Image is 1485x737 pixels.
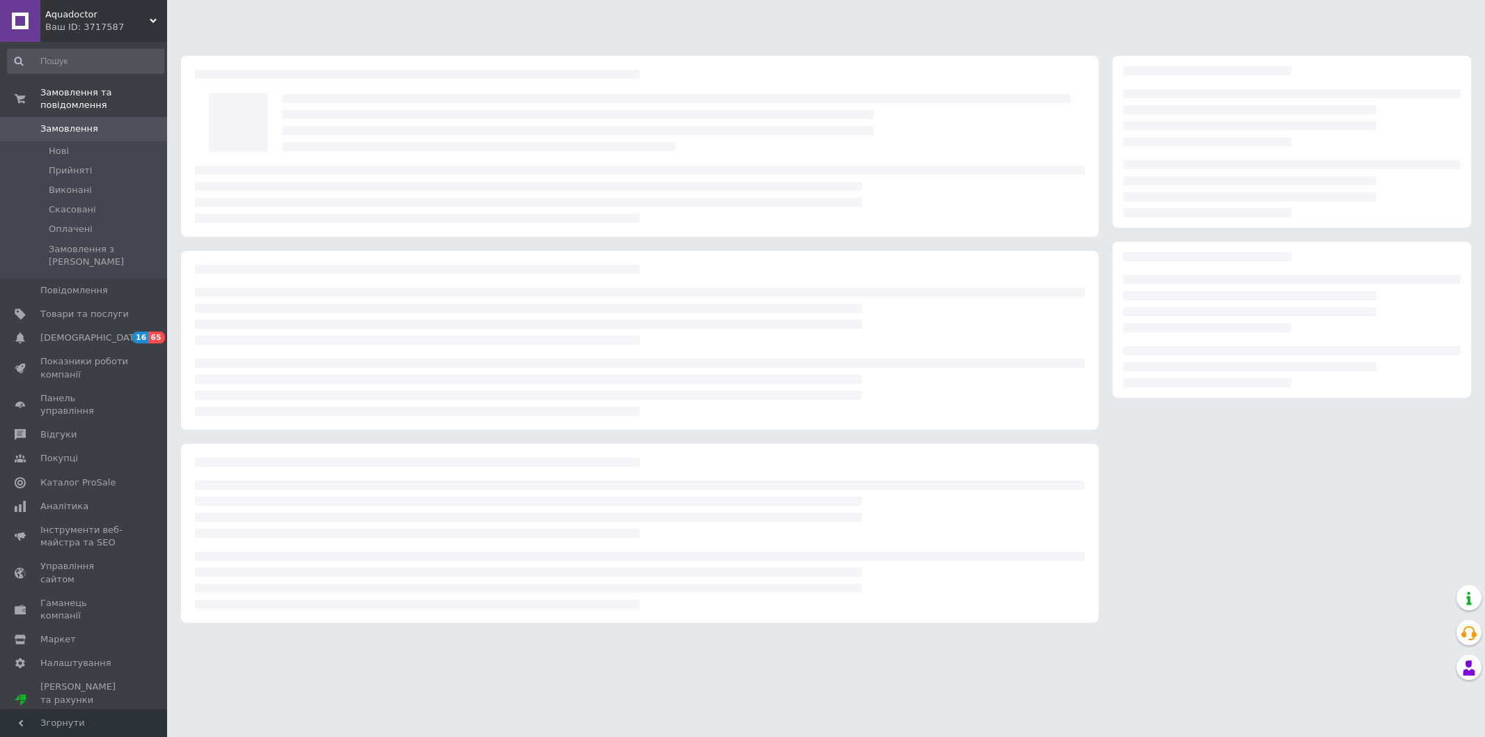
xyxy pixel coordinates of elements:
span: Замовлення [40,123,98,135]
span: Товари та послуги [40,308,129,320]
span: [PERSON_NAME] та рахунки [40,681,129,719]
span: Покупці [40,452,78,465]
span: Замовлення з [PERSON_NAME] [49,243,163,268]
span: Нові [49,145,69,157]
span: Повідомлення [40,284,108,297]
span: 65 [148,332,164,343]
span: Каталог ProSale [40,476,116,489]
span: Замовлення та повідомлення [40,86,167,111]
span: Панель управління [40,392,129,417]
span: Показники роботи компанії [40,355,129,380]
span: Гаманець компанії [40,597,129,622]
span: Прийняті [49,164,92,177]
span: Виконані [49,184,92,196]
span: [DEMOGRAPHIC_DATA] [40,332,143,344]
span: Аналітика [40,500,88,513]
input: Пошук [7,49,164,74]
span: Скасовані [49,203,96,216]
span: Відгуки [40,428,77,441]
span: Маркет [40,633,76,646]
span: Aquadoctor [45,8,150,21]
span: Управління сайтом [40,560,129,585]
span: Оплачені [49,223,93,235]
span: Налаштування [40,657,111,669]
div: Ваш ID: 3717587 [45,21,167,33]
span: 16 [132,332,148,343]
span: Інструменти веб-майстра та SEO [40,524,129,549]
div: Prom мікс 1 000 [40,706,129,719]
